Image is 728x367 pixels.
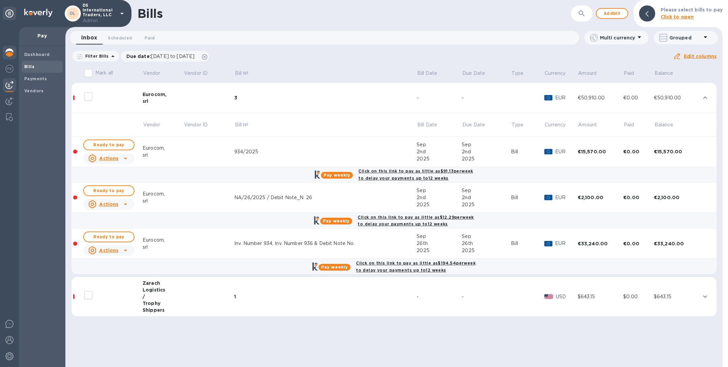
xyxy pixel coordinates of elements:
[99,248,118,253] u: Actions
[234,94,417,101] div: 3
[83,185,134,196] button: Ready to pay
[700,93,710,103] button: expand row
[700,292,710,302] button: expand row
[545,70,566,77] p: Currency
[121,51,209,62] div: Due date:[DATE] to [DATE]
[358,215,474,227] b: Click on this link to pay as little as $12.29 per week to delay your payments up to 12 weeks
[143,70,169,77] span: Vendor
[138,6,162,21] h1: Bills
[99,156,118,161] u: Actions
[462,201,511,208] div: 2025
[417,201,462,208] div: 2025
[624,121,634,128] p: Paid
[83,53,109,59] p: Filter Bills
[83,140,134,150] button: Ready to pay
[234,194,417,201] div: NA/26/2025 / Debit Note_N. 26
[578,70,597,77] p: Amount
[555,148,578,155] p: EUR
[417,94,462,101] div: -
[556,293,577,300] p: USD
[578,194,624,201] div: €2,100.00
[623,240,654,247] div: €0.00
[143,145,183,152] div: Eurocom,
[654,194,700,201] div: €2,100.00
[555,194,578,201] p: EUR
[143,190,183,197] div: Eurocom,
[24,52,50,57] b: Dashboard
[654,293,700,300] div: $643.15
[235,121,257,128] span: Bill №
[235,121,249,128] p: Bill №
[462,121,494,128] span: Due Date
[95,69,113,77] p: Mark all
[24,32,60,39] p: Pay
[462,70,485,77] p: Due Date
[462,233,511,240] div: Sep
[3,7,16,20] div: Unpin categories
[654,240,700,247] div: €33,240.00
[624,70,643,77] span: Paid
[654,94,700,101] div: €50,910.00
[151,54,194,59] span: [DATE] to [DATE]
[578,293,624,300] div: $643.15
[143,91,183,98] div: Eurocom,
[234,240,417,247] div: Inv. Number 934, Inv. Number 936 & Debit Note No.
[143,286,183,293] div: Logistics
[462,155,511,162] div: 2025
[417,240,462,247] div: 26th
[462,194,511,201] div: 2nd
[143,237,183,244] div: Eurocom,
[143,307,183,313] div: Shippers
[596,8,628,19] button: Addbill
[235,70,249,77] p: Bill №
[512,70,524,77] p: Type
[655,121,673,128] p: Balance
[661,14,694,20] b: Click to open
[184,121,208,128] p: Vendor ID
[684,54,717,59] u: Edit columns
[143,244,183,251] div: srl
[143,293,183,300] div: /
[81,33,97,42] span: Inbox
[417,141,462,148] div: Sep
[83,232,134,242] button: Ready to pay
[623,148,654,155] div: €0.00
[544,294,553,299] img: USD
[184,121,216,128] span: Vendor ID
[462,141,511,148] div: Sep
[83,3,116,24] p: DS International Traders, LLC
[512,121,533,128] span: Type
[623,293,654,300] div: $0.00
[234,148,417,155] div: 934/2025
[24,76,47,81] b: Payments
[143,197,183,205] div: srl
[321,265,348,270] b: Pay weekly
[462,293,511,300] div: -
[143,280,183,286] div: Zarach
[356,261,476,273] b: Click on this link to pay as little as $194.54 per week to delay your payments up to 12 weeks
[462,247,511,254] div: 2025
[462,121,485,128] p: Due Date
[462,94,511,101] div: -
[417,233,462,240] div: Sep
[184,70,216,77] span: Vendor ID
[623,194,654,201] div: €0.00
[545,121,566,128] p: Currency
[669,34,701,41] p: Grouped
[143,70,160,77] p: Vendor
[126,53,198,60] p: Due date :
[655,70,673,77] p: Balance
[324,173,350,178] b: Pay weekly
[417,187,462,194] div: Sep
[578,70,606,77] span: Amount
[143,300,183,307] div: Trophy
[417,293,462,300] div: -
[143,152,183,159] div: srl
[417,155,462,162] div: 2025
[323,218,350,223] b: Pay weekly
[143,98,183,104] div: srl
[417,70,437,77] p: Bill Date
